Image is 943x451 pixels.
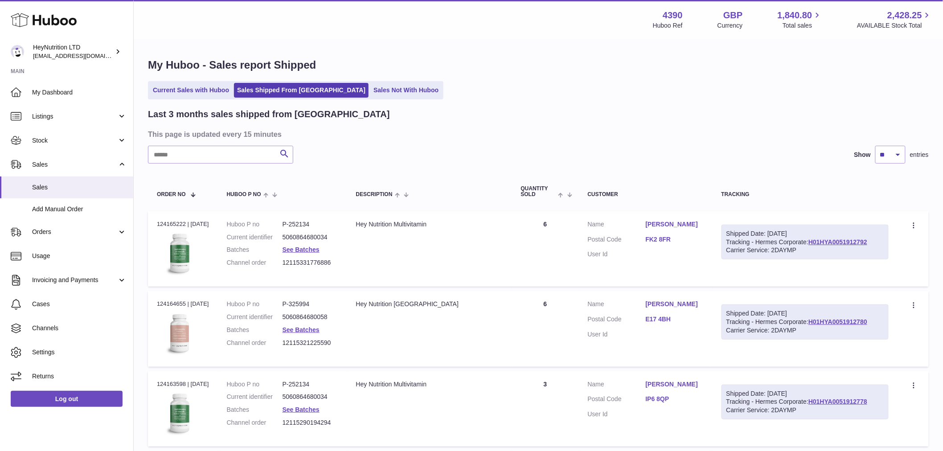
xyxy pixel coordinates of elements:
[356,220,503,229] div: Hey Nutrition Multivitamin
[283,339,338,347] dd: 12115321225590
[646,220,704,229] a: [PERSON_NAME]
[227,393,283,401] dt: Current identifier
[283,258,338,267] dd: 12115331776886
[32,112,117,121] span: Listings
[32,300,127,308] span: Cases
[148,58,929,72] h1: My Huboo - Sales report Shipped
[857,21,932,30] span: AVAILABLE Stock Total
[157,192,186,197] span: Order No
[512,371,579,447] td: 3
[588,250,646,258] dt: User Id
[646,395,704,403] a: IP6 8QP
[33,43,113,60] div: HeyNutrition LTD
[148,108,390,120] h2: Last 3 months sales shipped from [GEOGRAPHIC_DATA]
[227,380,283,389] dt: Huboo P no
[726,406,884,414] div: Carrier Service: 2DAYMP
[32,348,127,357] span: Settings
[726,246,884,254] div: Carrier Service: 2DAYMP
[857,9,932,30] a: 2,428.25 AVAILABLE Stock Total
[910,151,929,159] span: entries
[663,9,683,21] strong: 4390
[646,380,704,389] a: [PERSON_NAME]
[227,326,283,334] dt: Batches
[227,258,283,267] dt: Channel order
[588,235,646,246] dt: Postal Code
[726,389,884,398] div: Shipped Date: [DATE]
[646,300,704,308] a: [PERSON_NAME]
[283,246,320,253] a: See Batches
[722,192,889,197] div: Tracking
[283,393,338,401] dd: 5060864680034
[32,136,117,145] span: Stock
[227,313,283,321] dt: Current identifier
[808,238,867,246] a: H01HYA0051912792
[512,211,579,287] td: 6
[356,192,393,197] span: Description
[726,230,884,238] div: Shipped Date: [DATE]
[723,9,742,21] strong: GBP
[32,324,127,332] span: Channels
[32,88,127,97] span: My Dashboard
[157,391,201,435] img: 43901725567377.jpeg
[283,220,338,229] dd: P-252134
[157,380,209,388] div: 124163598 | [DATE]
[11,45,24,58] img: info@heynutrition.com
[808,318,867,325] a: H01HYA0051912780
[227,406,283,414] dt: Batches
[283,300,338,308] dd: P-325994
[11,391,123,407] a: Log out
[32,160,117,169] span: Sales
[234,83,369,98] a: Sales Shipped From [GEOGRAPHIC_DATA]
[783,21,822,30] span: Total sales
[32,183,127,192] span: Sales
[370,83,442,98] a: Sales Not With Huboo
[726,309,884,318] div: Shipped Date: [DATE]
[726,326,884,335] div: Carrier Service: 2DAYMP
[588,300,646,311] dt: Name
[854,151,871,159] label: Show
[778,9,823,30] a: 1,840.80 Total sales
[32,252,127,260] span: Usage
[722,385,889,420] div: Tracking - Hermes Corporate:
[227,300,283,308] dt: Huboo P no
[32,205,127,213] span: Add Manual Order
[283,380,338,389] dd: P-252134
[32,372,127,381] span: Returns
[588,410,646,418] dt: User Id
[148,129,927,139] h3: This page is updated every 15 minutes
[32,228,117,236] span: Orders
[227,233,283,242] dt: Current identifier
[150,83,232,98] a: Current Sales with Huboo
[157,300,209,308] div: 124164655 | [DATE]
[588,192,704,197] div: Customer
[157,220,209,228] div: 124165222 | [DATE]
[588,315,646,326] dt: Postal Code
[227,220,283,229] dt: Huboo P no
[521,186,556,197] span: Quantity Sold
[646,235,704,244] a: FK2 8FR
[32,276,117,284] span: Invoicing and Payments
[227,418,283,427] dt: Channel order
[356,300,503,308] div: Hey Nutrition [GEOGRAPHIC_DATA]
[646,315,704,324] a: E17 4BH
[227,192,261,197] span: Huboo P no
[157,231,201,275] img: 43901725567377.jpeg
[283,418,338,427] dd: 12115290194294
[283,233,338,242] dd: 5060864680034
[588,330,646,339] dt: User Id
[722,225,889,260] div: Tracking - Hermes Corporate:
[722,304,889,340] div: Tracking - Hermes Corporate:
[356,380,503,389] div: Hey Nutrition Multivitamin
[588,395,646,406] dt: Postal Code
[588,220,646,231] dt: Name
[512,291,579,366] td: 6
[33,52,131,59] span: [EMAIL_ADDRESS][DOMAIN_NAME]
[588,380,646,391] dt: Name
[778,9,812,21] span: 1,840.80
[283,326,320,333] a: See Batches
[283,406,320,413] a: See Batches
[283,313,338,321] dd: 5060864680058
[717,21,743,30] div: Currency
[227,246,283,254] dt: Batches
[808,398,867,405] a: H01HYA0051912778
